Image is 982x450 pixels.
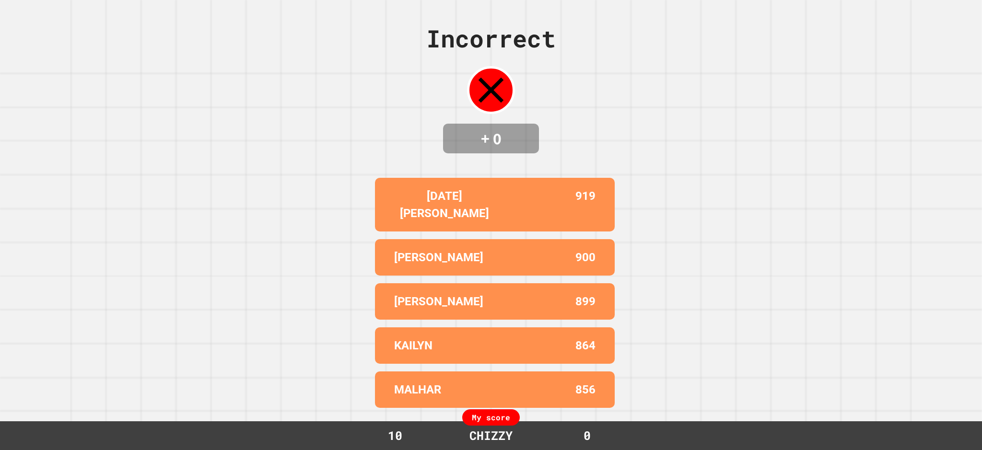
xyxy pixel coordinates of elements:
div: 10 [359,427,431,445]
p: KAILYN [394,337,433,354]
div: My score [462,409,520,426]
p: [DATE][PERSON_NAME] [394,187,495,222]
div: 0 [551,427,623,445]
p: 864 [575,337,596,354]
div: CHIZZY [460,427,522,445]
p: 856 [575,381,596,398]
p: 919 [575,187,596,222]
h4: + 0 [453,128,529,149]
p: [PERSON_NAME] [394,293,483,310]
p: 899 [575,293,596,310]
p: 900 [575,249,596,266]
div: Incorrect [426,21,556,57]
p: MALHAR [394,381,441,398]
p: [PERSON_NAME] [394,249,483,266]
